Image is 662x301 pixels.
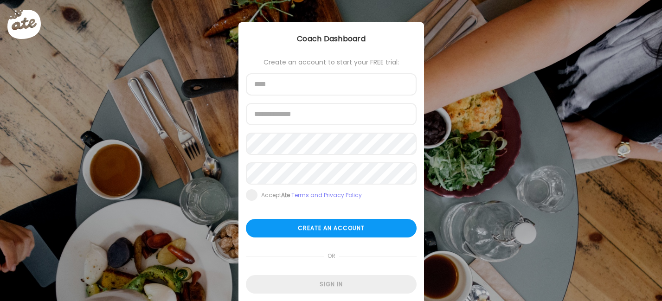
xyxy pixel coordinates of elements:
a: Terms and Privacy Policy [291,191,362,199]
div: Create an account to start your FREE trial: [246,58,417,66]
span: or [323,247,339,265]
div: Accept [261,192,362,199]
div: Sign in [246,275,417,294]
div: Coach Dashboard [238,33,424,45]
b: Ate [281,191,290,199]
div: Create an account [246,219,417,237]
